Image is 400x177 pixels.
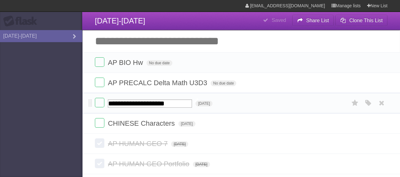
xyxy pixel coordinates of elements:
[306,18,329,23] b: Share List
[108,59,145,66] span: AP BIO Hw
[272,17,286,23] b: Saved
[95,57,104,67] label: Done
[108,140,169,148] span: AP HUMAN GEO 7
[146,60,172,66] span: No due date
[349,98,361,108] label: Star task
[195,101,212,106] span: [DATE]
[211,80,236,86] span: No due date
[95,118,104,128] label: Done
[349,18,383,23] b: Clone This List
[335,15,387,26] button: Clone This List
[171,141,188,147] span: [DATE]
[95,16,145,25] span: [DATE]-[DATE]
[108,79,209,87] span: AP PRECALC Delta Math U3D3
[108,119,176,127] span: CHINESE Characters
[95,138,104,148] label: Done
[3,16,41,27] div: Flask
[108,160,191,168] span: AP HUMAN GEO Portfolio
[193,161,210,167] span: [DATE]
[95,98,104,107] label: Done
[95,159,104,168] label: Done
[178,121,195,127] span: [DATE]
[95,78,104,87] label: Done
[292,15,334,26] button: Share List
